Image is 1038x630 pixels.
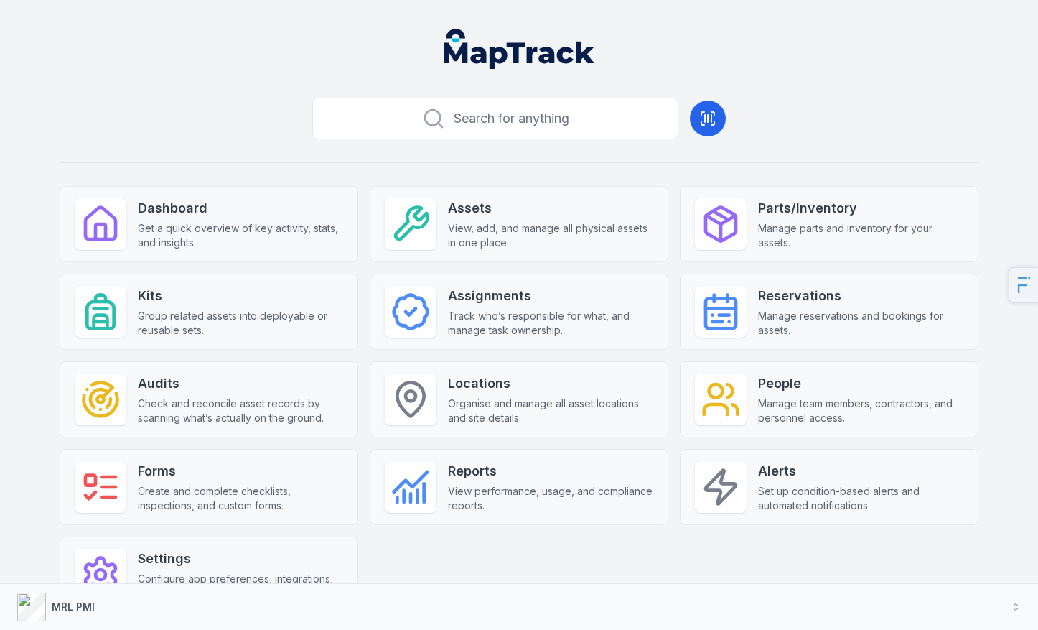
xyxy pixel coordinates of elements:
span: Track who’s responsible for what, and manage task ownership. [448,309,653,338]
a: LocationsOrganise and manage all asset locations and site details. [370,361,668,437]
strong: Assets [448,198,653,218]
strong: People [758,374,963,394]
a: PeopleManage team members, contractors, and personnel access. [680,361,978,437]
a: AssignmentsTrack who’s responsible for what, and manage task ownership. [370,274,668,350]
span: View performance, usage, and compliance reports. [448,484,653,513]
a: DashboardGet a quick overview of key activity, stats, and insights. [60,186,358,262]
button: Search for anything [312,98,678,139]
span: Group related assets into deployable or reusable sets. [138,309,343,338]
span: Manage parts and inventory for your assets. [758,221,963,250]
a: SettingsConfigure app preferences, integrations, and permissions. [60,537,358,613]
strong: Dashboard [138,198,343,218]
strong: Alerts [758,461,963,481]
a: Parts/InventoryManage parts and inventory for your assets. [680,186,978,262]
a: ReportsView performance, usage, and compliance reports. [370,449,668,525]
span: Set up condition-based alerts and automated notifications. [758,484,963,513]
strong: Forms [138,461,343,481]
strong: Assignments [448,286,653,306]
strong: Audits [138,374,343,394]
span: Manage team members, contractors, and personnel access. [758,397,963,425]
span: Manage reservations and bookings for assets. [758,309,963,338]
a: ReservationsManage reservations and bookings for assets. [680,274,978,350]
strong: Locations [448,374,653,394]
strong: Parts/Inventory [758,198,963,218]
nav: Global [421,29,617,69]
a: AuditsCheck and reconcile asset records by scanning what’s actually on the ground. [60,361,358,437]
strong: Kits [138,286,343,306]
strong: Reports [448,461,653,481]
a: AssetsView, add, and manage all physical assets in one place. [370,186,668,262]
span: Get a quick overview of key activity, stats, and insights. [138,221,343,250]
span: Create and complete checklists, inspections, and custom forms. [138,484,343,513]
strong: Settings [138,549,343,569]
span: Configure app preferences, integrations, and permissions. [138,572,343,601]
span: Search for anything [454,108,569,129]
a: FormsCreate and complete checklists, inspections, and custom forms. [60,449,358,525]
strong: Reservations [758,286,963,306]
strong: MRL PMI [52,601,95,613]
span: View, add, and manage all physical assets in one place. [448,221,653,250]
span: Check and reconcile asset records by scanning what’s actually on the ground. [138,397,343,425]
a: AlertsSet up condition-based alerts and automated notifications. [680,449,978,525]
a: KitsGroup related assets into deployable or reusable sets. [60,274,358,350]
span: Organise and manage all asset locations and site details. [448,397,653,425]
